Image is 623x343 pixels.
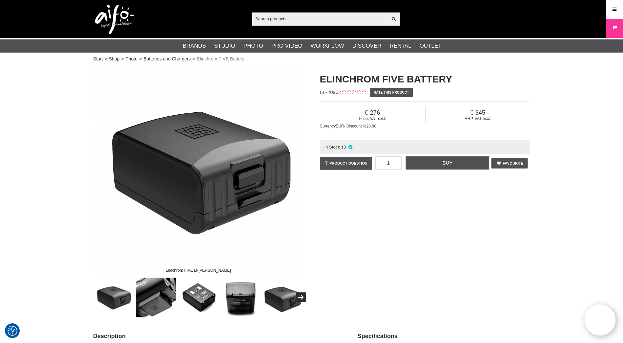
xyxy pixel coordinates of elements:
span: > [192,56,195,62]
span: RRP, VAT excl. [426,116,530,121]
img: Batteriet har indikator som visar batteristatus [178,278,218,317]
img: FIVE Li-Ion batteri laddas via USB-C strömadapter [221,278,260,317]
span: EL-20962 [320,89,341,95]
a: Outlet [419,42,441,50]
a: Rate this product [370,88,413,97]
img: Revisit consent button [8,326,17,336]
a: Brands [183,42,206,50]
img: logo.png [95,5,134,34]
a: Shop [109,56,120,62]
h1: Elinchrom FIVE Battery [320,72,530,86]
span: > [121,56,124,62]
span: 276 [320,109,425,116]
span: 20.00 [367,124,376,128]
a: Rental [390,42,412,50]
input: Search products ... [252,14,388,24]
a: Buy [406,156,489,170]
span: Price, VAT excl. [320,116,425,121]
a: Photo [243,42,263,50]
a: Workflow [311,42,344,50]
img: Elinchrom FIVE Li-Ion Batteri [93,66,303,276]
div: Elinchrom FIVE Li-[PERSON_NAME] [160,264,236,276]
div: Customer rating: 0 [341,89,366,96]
a: Pro Video [271,42,302,50]
a: Favourite [491,158,528,169]
a: Studio [214,42,235,50]
button: Consent Preferences [8,325,17,337]
span: In Stock [324,145,340,149]
span: - Discount % [344,124,367,128]
a: Photo [125,56,138,62]
img: Only 510 gram [263,278,303,317]
button: Next [296,292,306,302]
span: Elinchrom FIVE Battery [197,56,245,62]
span: EUR [336,124,344,128]
a: Batteries and Chargers [144,56,191,62]
i: In stock [347,145,353,149]
h2: Specifications [358,332,530,340]
span: 345 [426,109,530,116]
span: > [104,56,107,62]
h2: Description [93,332,341,340]
span: Currency [320,124,336,128]
a: Product question [320,157,372,170]
img: Batteriet anslutet till FIVE studioblixt [136,278,176,317]
span: 13 [341,145,346,149]
img: Elinchrom FIVE Li-Ion Batteri [94,278,133,317]
a: Start [93,56,103,62]
a: Discover [352,42,382,50]
span: > [139,56,142,62]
